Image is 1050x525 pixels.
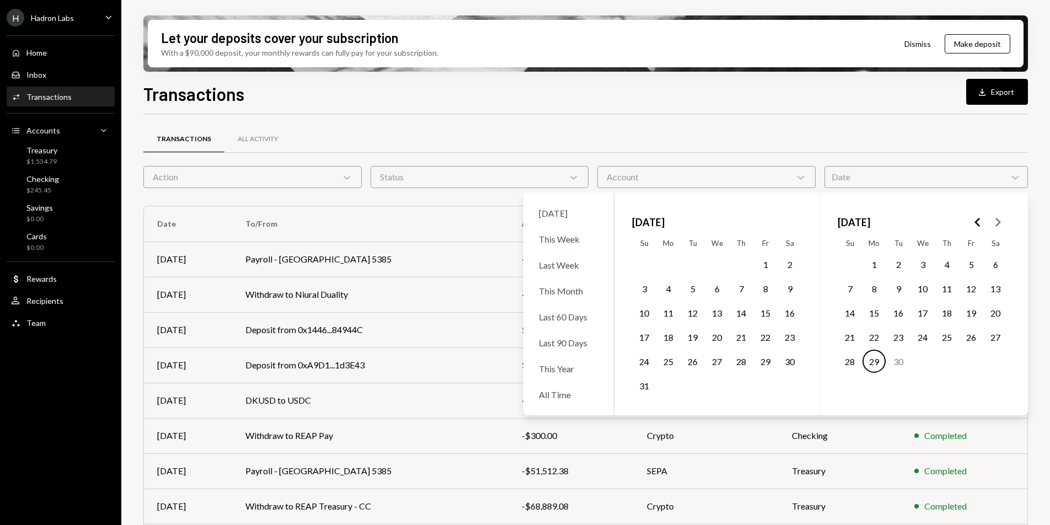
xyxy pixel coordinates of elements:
[26,157,57,167] div: $1,534.79
[681,277,704,300] button: Tuesday, August 5th, 2025
[7,9,24,26] div: H
[157,394,219,407] div: [DATE]
[924,429,967,442] div: Completed
[634,418,778,453] td: Crypto
[778,350,801,373] button: Saturday, August 30th, 2025
[968,212,988,232] button: Go to the Previous Month
[157,358,219,372] div: [DATE]
[681,234,705,252] th: Tuesday
[911,301,934,324] button: Wednesday, September 17th, 2025
[632,210,665,234] span: [DATE]
[824,166,1028,188] div: Date
[863,350,886,373] button: Today, Monday, September 29th, 2025
[705,325,728,349] button: Wednesday, August 20th, 2025
[633,277,656,300] button: Sunday, August 3rd, 2025
[891,31,945,57] button: Dismiss
[681,301,704,324] button: Tuesday, August 12th, 2025
[26,146,57,155] div: Treasury
[935,234,959,252] th: Thursday
[532,357,605,381] div: This Year
[157,288,219,301] div: [DATE]
[924,464,967,478] div: Completed
[705,350,728,373] button: Wednesday, August 27th, 2025
[838,301,861,324] button: Sunday, September 14th, 2025
[838,234,862,252] th: Sunday
[959,234,983,252] th: Friday
[657,325,680,349] button: Monday, August 18th, 2025
[634,489,778,524] td: Crypto
[143,83,244,105] h1: Transactions
[935,325,958,349] button: Thursday, September 25th, 2025
[935,253,958,276] button: Thursday, September 4th, 2025
[143,166,362,188] div: Action
[681,325,704,349] button: Tuesday, August 19th, 2025
[887,277,910,300] button: Tuesday, September 9th, 2025
[632,234,656,252] th: Sunday
[754,325,777,349] button: Friday, August 22nd, 2025
[224,125,291,153] a: All Activity
[232,206,508,242] th: To/From
[7,142,115,169] a: Treasury$1,534.79
[26,243,47,253] div: $0.00
[232,277,508,312] td: Withdraw to Niural Duality
[705,234,729,252] th: Wednesday
[911,325,934,349] button: Wednesday, September 24th, 2025
[157,500,219,513] div: [DATE]
[988,212,1008,232] button: Go to the Next Month
[532,305,605,329] div: Last 60 Days
[26,296,63,306] div: Recipients
[935,277,958,300] button: Thursday, September 11th, 2025
[779,453,901,489] td: Treasury
[7,291,115,310] a: Recipients
[26,203,53,212] div: Savings
[232,489,508,524] td: Withdraw to REAP Treasury - CC
[7,171,115,197] a: Checking$245.45
[887,325,910,349] button: Tuesday, September 23rd, 2025
[31,13,74,23] div: Hadron Labs
[910,234,935,252] th: Wednesday
[232,312,508,347] td: Deposit from 0x1446...84944C
[634,453,778,489] td: SEPA
[7,200,115,226] a: Savings$0.00
[779,418,901,453] td: Checking
[7,313,115,333] a: Team
[532,279,605,303] div: This Month
[657,350,680,373] button: Monday, August 25th, 2025
[838,350,861,373] button: Sunday, September 28th, 2025
[161,47,438,58] div: With a $90,000 deposit, your monthly rewards can fully pay for your subscription.
[911,277,934,300] button: Wednesday, September 10th, 2025
[508,206,634,242] th: Amount
[887,253,910,276] button: Tuesday, September 2nd, 2025
[633,301,656,324] button: Sunday, August 10th, 2025
[532,253,605,277] div: Last Week
[26,174,59,184] div: Checking
[863,277,886,300] button: Monday, September 8th, 2025
[960,277,983,300] button: Friday, September 12th, 2025
[838,234,1008,398] table: September 2025
[886,234,910,252] th: Tuesday
[924,500,967,513] div: Completed
[862,234,886,252] th: Monday
[522,323,620,336] div: $6,000.00
[522,429,620,442] div: -$300.00
[778,253,801,276] button: Saturday, August 2nd, 2025
[657,277,680,300] button: Monday, August 4th, 2025
[754,253,777,276] button: Friday, August 1st, 2025
[863,301,886,324] button: Monday, September 15th, 2025
[778,301,801,324] button: Saturday, August 16th, 2025
[656,234,681,252] th: Monday
[887,301,910,324] button: Tuesday, September 16th, 2025
[157,135,211,144] div: Transactions
[157,253,219,266] div: [DATE]
[681,350,704,373] button: Tuesday, August 26th, 2025
[26,186,59,195] div: $245.45
[778,277,801,300] button: Saturday, August 9th, 2025
[778,325,801,349] button: Saturday, August 23rd, 2025
[984,277,1007,300] button: Saturday, September 13th, 2025
[26,92,72,101] div: Transactions
[371,166,589,188] div: Status
[597,166,816,188] div: Account
[729,234,753,252] th: Thursday
[633,350,656,373] button: Sunday, August 24th, 2025
[7,65,115,84] a: Inbox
